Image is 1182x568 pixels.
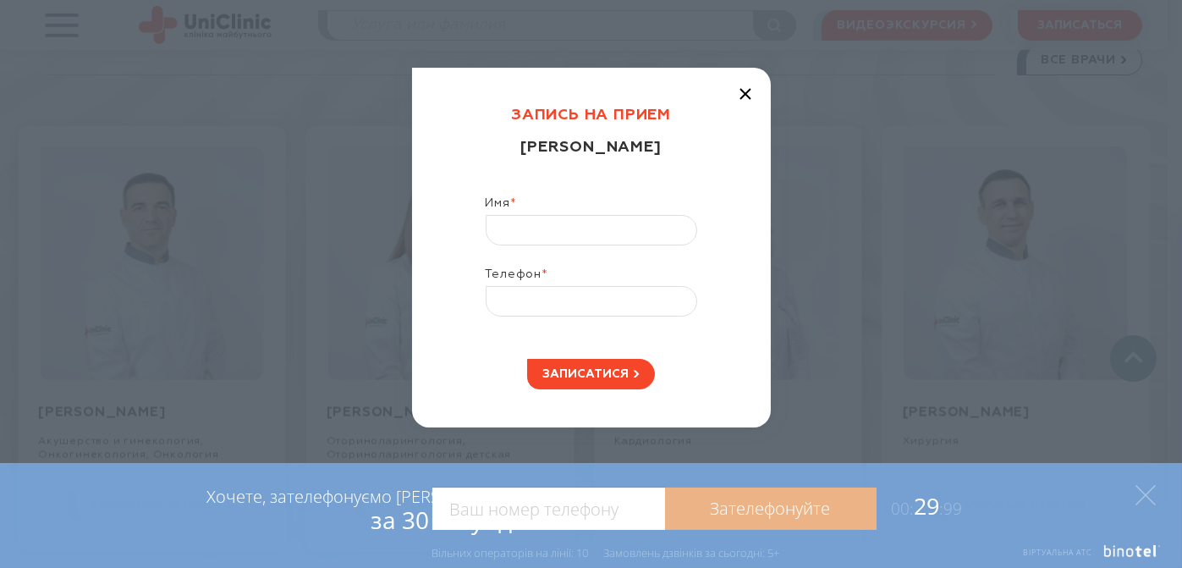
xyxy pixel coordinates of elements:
div: Вільних операторів на лінії: 10 Замовлень дзвінків за сьогодні: 5+ [432,546,780,560]
div: [PERSON_NAME] [450,138,733,196]
span: за 30 секунд? [371,504,523,536]
span: 00: [892,498,915,520]
button: записатися [527,359,655,389]
a: Віртуальна АТС [1004,545,1161,568]
span: 29 [877,490,963,521]
a: Зателефонуйте [665,488,877,530]
input: Ваш номер телефону [432,488,665,530]
div: Хочете, зателефонуємо [PERSON_NAME] [207,486,523,533]
span: :99 [940,498,963,520]
div: Запись на прием [450,106,733,138]
label: Имя [486,196,697,215]
span: записатися [542,368,629,380]
span: Віртуальна АТС [1023,547,1092,558]
label: Телефон [486,267,697,286]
